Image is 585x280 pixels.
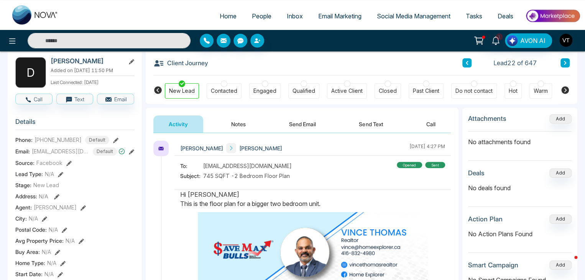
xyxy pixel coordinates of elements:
[239,144,282,152] span: [PERSON_NAME]
[34,203,77,211] span: [PERSON_NAME]
[311,9,369,23] a: Email Marketing
[486,33,505,47] a: 1
[468,132,572,147] p: No attachments found
[318,12,362,20] span: Email Marketing
[520,36,546,45] span: AVON AI
[153,115,203,133] button: Activity
[33,181,59,189] span: New Lead
[15,259,45,267] span: Home Type :
[49,226,58,234] span: N/A
[279,9,311,23] a: Inbox
[331,87,363,95] div: Active Client
[169,87,195,95] div: New Lead
[377,12,450,20] span: Social Media Management
[468,115,506,122] h3: Attachments
[203,162,292,170] span: [EMAIL_ADDRESS][DOMAIN_NAME]
[15,226,47,234] span: Postal Code :
[425,162,445,168] div: sent
[507,35,518,46] img: Lead Flow
[244,9,279,23] a: People
[45,170,54,178] span: N/A
[498,12,513,20] span: Deals
[525,7,580,25] img: Market-place.gif
[51,67,134,74] p: Added on [DATE] 11:50 PM
[397,162,422,168] div: Opened
[15,118,134,130] h3: Details
[343,115,398,133] button: Send Text
[180,162,203,170] span: To:
[559,254,577,272] iframe: Intercom live chat
[252,12,271,20] span: People
[15,136,33,144] span: Phone:
[220,12,237,20] span: Home
[203,172,290,180] span: 745 SQFT -2 Bedroom Floor Plan
[15,170,43,178] span: Lead Type:
[468,183,572,193] p: No deals found
[212,9,244,23] a: Home
[180,172,203,180] span: Subject:
[15,270,43,278] span: Start Date :
[505,33,552,48] button: AVON AI
[253,87,276,95] div: Engaged
[549,115,572,122] span: Add
[93,147,117,156] span: Default
[411,115,451,133] button: Call
[549,214,572,224] button: Add
[292,87,315,95] div: Qualified
[211,87,237,95] div: Contacted
[66,237,75,245] span: N/A
[42,248,51,256] span: N/A
[180,144,223,152] span: [PERSON_NAME]
[458,9,490,23] a: Tasks
[274,115,331,133] button: Send Email
[413,87,439,95] div: Past Client
[409,143,445,153] div: [DATE] 4:27 PM
[153,57,208,69] h3: Client Journey
[36,159,62,167] span: Facebook
[15,237,64,245] span: Avg Property Price :
[15,248,40,256] span: Buy Area :
[44,270,54,278] span: N/A
[85,136,109,144] span: Default
[15,192,48,200] span: Address:
[468,229,572,239] p: No Action Plans Found
[15,214,27,222] span: City :
[97,94,134,104] button: Email
[56,94,94,104] button: Text
[29,214,38,222] span: N/A
[379,87,397,95] div: Closed
[15,57,46,88] div: D
[216,115,261,133] button: Notes
[32,147,89,155] span: [EMAIL_ADDRESS][DOMAIN_NAME]
[534,87,548,95] div: Warm
[509,87,518,95] div: Hot
[51,77,134,86] p: Last Connected: [DATE]
[549,260,572,270] button: Add
[15,181,31,189] span: Stage:
[15,203,32,211] span: Agent:
[496,33,503,40] span: 1
[35,136,82,144] span: [PHONE_NUMBER]
[468,169,485,177] h3: Deals
[39,193,48,199] span: N/A
[466,12,482,20] span: Tasks
[12,5,58,25] img: Nova CRM Logo
[559,34,572,47] img: User Avatar
[51,57,122,65] h2: [PERSON_NAME]
[15,159,35,167] span: Source:
[549,168,572,178] button: Add
[47,259,56,267] span: N/A
[287,12,303,20] span: Inbox
[490,9,521,23] a: Deals
[455,87,493,95] div: Do not contact
[493,58,537,68] span: Lead 22 of 647
[468,261,518,269] h3: Smart Campaign
[15,147,30,155] span: Email:
[468,215,503,223] h3: Action Plan
[369,9,458,23] a: Social Media Management
[549,114,572,124] button: Add
[15,94,53,104] button: Call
